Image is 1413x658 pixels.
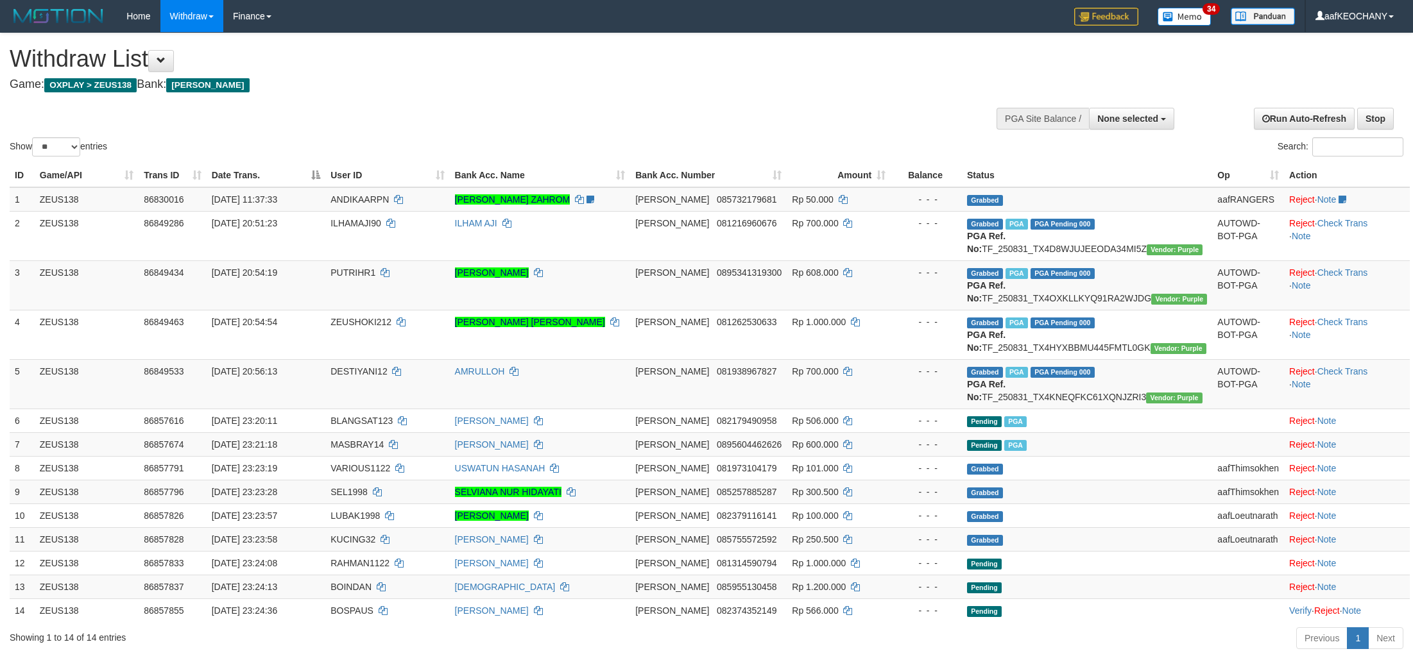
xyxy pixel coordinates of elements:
[967,367,1003,378] span: Grabbed
[212,558,277,568] span: [DATE] 23:24:08
[455,558,529,568] a: [PERSON_NAME]
[1284,480,1410,503] td: ·
[1289,366,1315,376] a: Reject
[10,432,35,456] td: 7
[962,211,1212,260] td: TF_250831_TX4D8WJUJEEODA34MI5Z
[896,217,957,230] div: - - -
[35,598,139,622] td: ZEUS138
[330,194,389,205] span: ANDIKAARPN
[896,604,957,617] div: - - -
[896,485,957,498] div: - - -
[967,268,1003,279] span: Grabbed
[455,605,529,616] a: [PERSON_NAME]
[330,416,393,426] span: BLANGSAT123
[967,606,1002,617] span: Pending
[635,582,709,592] span: [PERSON_NAME]
[455,218,497,228] a: ILHAM AJI
[967,559,1002,569] span: Pending
[330,439,384,450] span: MASBRAY14
[896,266,957,279] div: - - -
[212,366,277,376] span: [DATE] 20:56:13
[635,534,709,544] span: [PERSON_NAME]
[144,194,184,205] span: 86830016
[1284,527,1410,551] td: ·
[1289,605,1312,616] a: Verify
[1317,582,1337,592] a: Note
[212,416,277,426] span: [DATE] 23:20:11
[1006,219,1028,230] span: Marked by aafRornrotha
[455,534,529,544] a: [PERSON_NAME]
[1151,343,1206,354] span: Vendor URL: https://trx4.1velocity.biz
[717,558,776,568] span: Copy 081314590794 to clipboard
[212,582,277,592] span: [DATE] 23:24:13
[635,558,709,568] span: [PERSON_NAME]
[330,558,390,568] span: RAHMAN1122
[10,456,35,480] td: 8
[10,503,35,527] td: 10
[635,510,709,521] span: [PERSON_NAME]
[635,487,709,497] span: [PERSON_NAME]
[967,464,1003,475] span: Grabbed
[10,260,35,310] td: 3
[1289,463,1315,473] a: Reject
[1284,456,1410,480] td: ·
[1146,392,1202,403] span: Vendor URL: https://trx4.1velocity.biz
[1203,3,1220,15] span: 34
[896,438,957,451] div: - - -
[1296,627,1348,649] a: Previous
[144,416,184,426] span: 86857616
[792,534,838,544] span: Rp 250.500
[1289,487,1315,497] a: Reject
[1031,219,1095,230] span: PGA Pending
[450,164,631,187] th: Bank Acc. Name: activate to sort column ascending
[35,480,139,503] td: ZEUS138
[1284,551,1410,575] td: ·
[207,164,326,187] th: Date Trans.: activate to sort column descending
[1031,268,1095,279] span: PGA Pending
[1284,359,1410,409] td: · ·
[35,551,139,575] td: ZEUS138
[330,267,375,278] span: PUTRIHR1
[212,267,277,278] span: [DATE] 20:54:19
[1317,267,1368,278] a: Check Trans
[1284,187,1410,212] td: ·
[10,598,35,622] td: 14
[455,439,529,450] a: [PERSON_NAME]
[717,534,776,544] span: Copy 085755572592 to clipboard
[1089,108,1174,130] button: None selected
[212,194,277,205] span: [DATE] 11:37:33
[44,78,137,92] span: OXPLAY > ZEUS138
[792,463,838,473] span: Rp 101.000
[10,164,35,187] th: ID
[1357,108,1394,130] a: Stop
[212,534,277,544] span: [DATE] 23:23:58
[144,267,184,278] span: 86849434
[1254,108,1355,130] a: Run Auto-Refresh
[635,439,709,450] span: [PERSON_NAME]
[35,211,139,260] td: ZEUS138
[212,605,277,616] span: [DATE] 23:24:36
[1312,137,1403,156] input: Search:
[635,605,709,616] span: [PERSON_NAME]
[1212,211,1284,260] td: AUTOWD-BOT-PGA
[1317,194,1337,205] a: Note
[1284,575,1410,598] td: ·
[330,487,368,497] span: SEL1998
[1031,367,1095,378] span: PGA Pending
[10,409,35,432] td: 6
[635,267,709,278] span: [PERSON_NAME]
[1212,503,1284,527] td: aafLoeutnarath
[967,195,1003,206] span: Grabbed
[896,509,957,522] div: - - -
[792,487,838,497] span: Rp 300.500
[717,194,776,205] span: Copy 085732179681 to clipboard
[792,317,846,327] span: Rp 1.000.000
[967,280,1006,303] b: PGA Ref. No:
[1284,164,1410,187] th: Action
[35,527,139,551] td: ZEUS138
[10,211,35,260] td: 2
[1289,218,1315,228] a: Reject
[1317,463,1337,473] a: Note
[635,463,709,473] span: [PERSON_NAME]
[330,582,372,592] span: BOINDAN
